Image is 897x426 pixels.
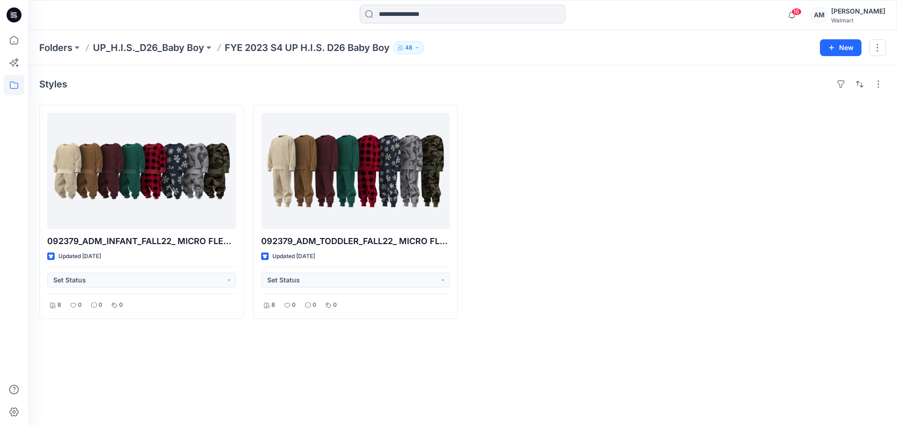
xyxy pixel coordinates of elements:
div: AM [811,7,827,23]
a: UP_H.I.S._D26_Baby Boy [93,41,204,54]
p: 0 [313,300,316,310]
p: 0 [99,300,102,310]
p: 092379_ADM_TODDLER_FALL22_ MICRO FLEECE 2 PC SET [261,235,450,248]
p: 48 [405,43,413,53]
div: Walmart [831,17,885,24]
button: 48 [393,41,424,54]
a: 092379_ADM_INFANT_FALL22_ MICRO FLEECE 2 PC SET [47,113,236,229]
p: 0 [333,300,337,310]
p: 8 [271,300,275,310]
p: Updated [DATE] [58,252,101,261]
a: Folders [39,41,72,54]
p: 0 [292,300,296,310]
span: 16 [791,8,802,15]
div: [PERSON_NAME] [831,6,885,17]
h4: Styles [39,79,67,90]
a: 092379_ADM_TODDLER_FALL22_ MICRO FLEECE 2 PC SET [261,113,450,229]
button: New [820,39,861,56]
p: Updated [DATE] [272,252,315,261]
p: 8 [57,300,61,310]
p: 0 [78,300,82,310]
p: 092379_ADM_INFANT_FALL22_ MICRO FLEECE 2 PC SET [47,235,236,248]
p: FYE 2023 S4 UP H.I.S. D26 Baby Boy [225,41,390,54]
p: 0 [119,300,123,310]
